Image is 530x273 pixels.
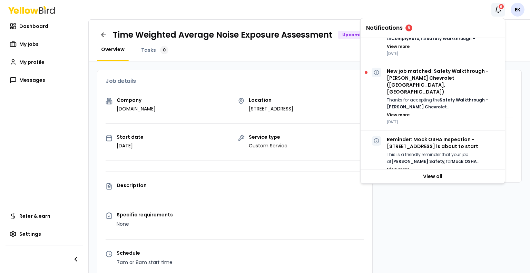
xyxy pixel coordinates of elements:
span: My profile [19,59,45,66]
p: [DOMAIN_NAME] [117,105,156,112]
span: My jobs [19,41,39,48]
h1: Time Weighted Average Noise Exposure Assessment [113,29,332,40]
div: 6 [498,3,504,10]
p: Custom Service [249,142,287,149]
p: 7am or 8am start time [117,258,364,266]
p: Location [249,98,293,103]
button: View more [387,112,410,118]
p: Description [117,183,364,188]
a: Refer & earn [6,209,83,223]
a: Dashboard [6,19,83,33]
p: Specific requirements [117,212,364,217]
p: [STREET_ADDRESS] [249,105,293,112]
span: Overview [101,46,125,53]
a: My profile [6,55,83,69]
h3: Job details [106,78,364,84]
a: My jobs [6,37,83,51]
p: Schedule [117,251,364,255]
p: Reminder: Mock OSHA Inspection - [STREET_ADDRESS] is about to start [387,136,499,150]
a: Overview [97,46,129,53]
button: View more [387,167,410,172]
strong: ComplyAuto [391,36,419,41]
p: This is a friendly reminder that your job at , for starts [DATE]. [387,151,499,165]
p: New job matched: Safety Walkthrough - [PERSON_NAME] Chevrolet ([GEOGRAPHIC_DATA], [GEOGRAPHIC_DATA]) [387,68,499,95]
a: Messages [6,73,83,87]
strong: [PERSON_NAME] Safety [391,158,444,164]
span: Settings [19,231,41,237]
a: View all [361,169,505,183]
div: 0 [160,46,168,54]
button: View more [387,44,410,49]
p: Thanks for accepting the job. A YellowBird team member will contact you within 2 business days wi... [387,97,499,111]
div: Upcoming [338,31,371,39]
span: EK [511,3,524,17]
div: 6 [405,25,412,31]
p: Start date [117,135,144,139]
p: [DATE] [387,51,499,56]
p: [DATE] [387,119,499,125]
a: Settings [6,227,83,241]
a: Tasks0 [137,46,173,54]
div: Reminder: Mock OSHA Inspection - [STREET_ADDRESS] is about to startThis is a friendly reminder th... [361,130,505,185]
span: Dashboard [19,23,48,30]
p: Service type [249,135,287,139]
p: None [117,220,364,228]
span: Refer & earn [19,213,50,220]
span: Tasks [141,47,156,53]
p: [DATE] [117,142,144,149]
button: 6 [491,3,505,17]
p: Company [117,98,156,103]
div: New job matched: Safety Walkthrough - [PERSON_NAME] Chevrolet ([GEOGRAPHIC_DATA], [GEOGRAPHIC_DAT... [361,62,505,130]
span: Messages [19,77,45,84]
span: Notifications [366,25,403,31]
strong: Safety Walkthrough - [PERSON_NAME] Chevrolet ([GEOGRAPHIC_DATA], [GEOGRAPHIC_DATA]) [387,97,492,117]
